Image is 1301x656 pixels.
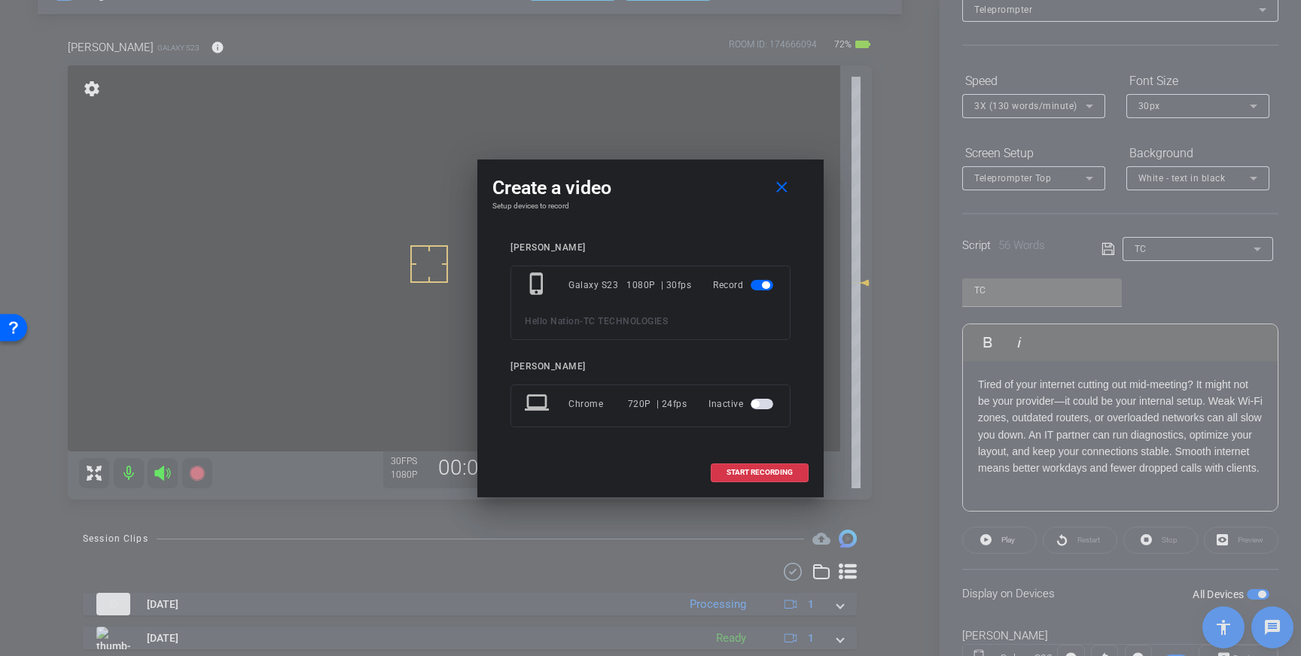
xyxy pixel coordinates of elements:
div: Create a video [492,175,809,202]
div: [PERSON_NAME] [510,242,791,254]
h4: Setup devices to record [492,202,809,211]
button: START RECORDING [711,463,809,482]
div: Record [713,272,776,299]
div: Inactive [708,390,776,418]
span: - [580,316,583,326]
div: Galaxy S23 [568,272,626,299]
div: Chrome [568,390,628,418]
span: START RECORDING [727,469,793,476]
mat-icon: phone_iphone [525,272,552,299]
div: 720P | 24fps [628,390,687,418]
span: TC TECHNOLOGIES [583,316,669,326]
div: [PERSON_NAME] [510,361,791,372]
mat-icon: close [772,178,791,197]
span: Hello Nation [525,316,580,326]
div: 1080P | 30fps [626,272,691,299]
mat-icon: laptop [525,390,552,418]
